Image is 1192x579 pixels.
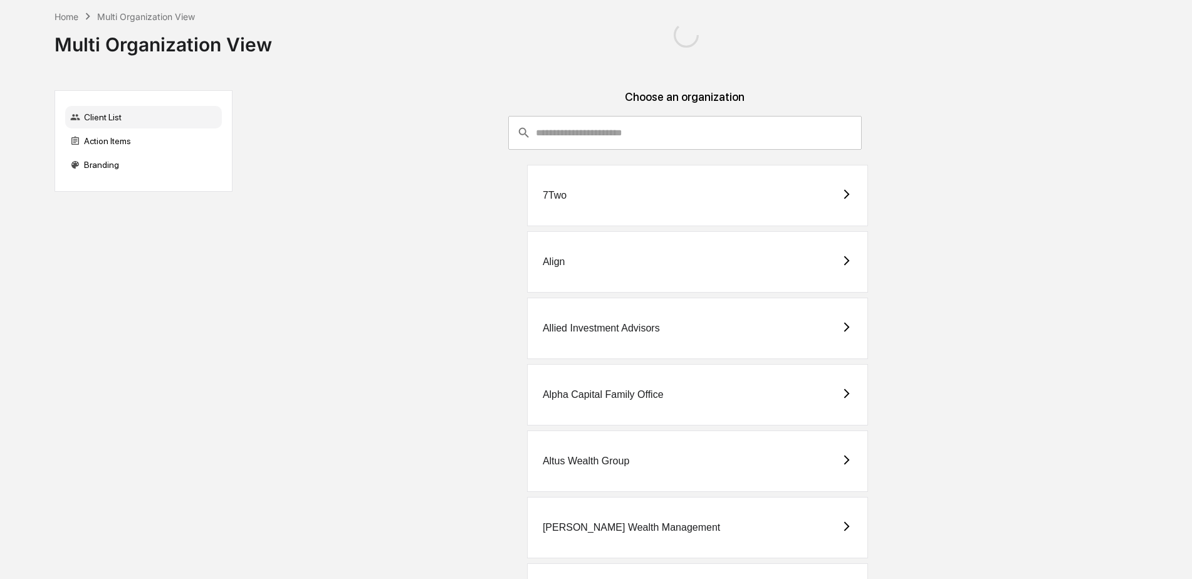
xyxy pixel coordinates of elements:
div: Multi Organization View [97,11,195,22]
div: Home [55,11,78,22]
div: Altus Wealth Group [543,456,629,467]
div: Allied Investment Advisors [543,323,660,334]
div: Choose an organization [243,90,1127,116]
div: Action Items [65,130,222,152]
div: Client List [65,106,222,128]
div: Multi Organization View [55,23,272,56]
div: 7Two [543,190,567,201]
div: consultant-dashboard__filter-organizations-search-bar [508,116,862,150]
div: Branding [65,154,222,176]
div: [PERSON_NAME] Wealth Management [543,522,720,533]
div: Alpha Capital Family Office [543,389,664,400]
div: Align [543,256,565,268]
